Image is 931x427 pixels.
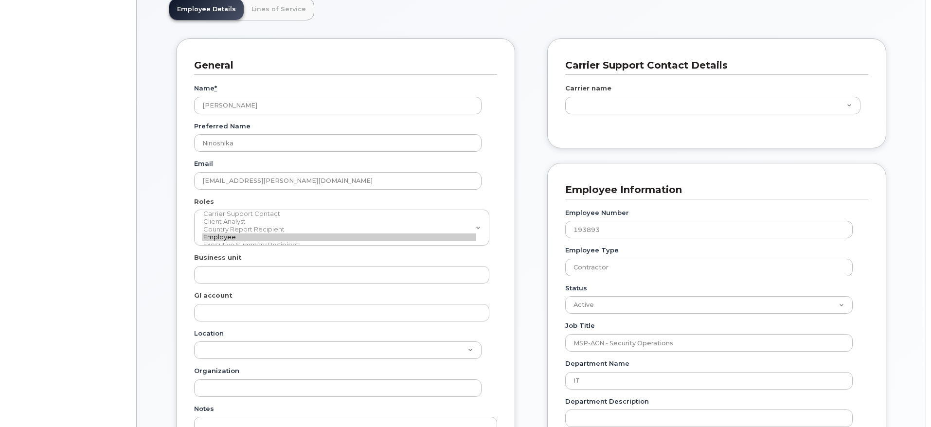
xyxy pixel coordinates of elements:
[194,159,213,168] label: Email
[194,122,251,131] label: Preferred Name
[565,284,587,293] label: Status
[194,197,214,206] label: Roles
[194,84,217,93] label: Name
[565,208,629,217] label: Employee Number
[194,291,233,300] label: Gl account
[194,366,239,375] label: Organization
[202,210,476,218] option: Carrier Support Contact
[202,241,476,249] option: Executive Summary Recipient
[565,59,861,72] h3: Carrier Support Contact Details
[202,233,476,241] option: Employee
[202,226,476,233] option: Country Report Recipient
[565,359,629,368] label: Department Name
[194,329,224,338] label: Location
[565,246,619,255] label: Employee Type
[565,183,861,196] h3: Employee Information
[202,218,476,226] option: Client Analyst
[565,321,595,330] label: Job Title
[194,59,490,72] h3: General
[565,84,611,93] label: Carrier name
[194,404,214,413] label: Notes
[215,84,217,92] abbr: required
[194,253,242,262] label: Business unit
[565,397,649,406] label: Department Description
